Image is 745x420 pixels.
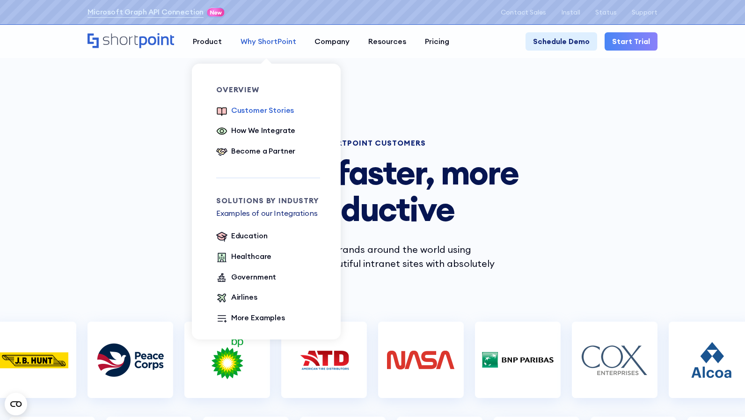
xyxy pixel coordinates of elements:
h2: Better, faster, more productive [210,154,536,228]
div: Why ShortPoint [241,36,296,47]
a: Contact Sales [501,8,546,16]
a: Status [595,8,617,16]
img: logo ATD [287,337,362,383]
a: Pricing [416,32,459,51]
a: Customer Stories [216,105,294,118]
div: Customer Stories [231,105,294,116]
div: Government [231,272,276,283]
a: How We Integrate [216,125,295,138]
a: Become a Partner [216,146,295,159]
img: logo bp France [190,337,265,383]
div: Company [314,36,350,47]
div: Healthcare [231,251,271,262]
button: Open CMP widget [5,393,27,415]
p: Examples of our Integrations [216,208,320,219]
div: Pricing [425,36,449,47]
a: Airlines [216,292,257,305]
div: Become a Partner [231,146,295,157]
a: Start Trial [605,32,657,51]
a: Government [216,272,276,285]
div: Airlines [231,292,257,303]
a: Home [88,33,174,50]
div: Overview [216,86,320,94]
a: Install [561,8,580,16]
a: Resources [359,32,416,51]
h1: SHORTPOINT CUSTOMERS [210,140,536,146]
a: More Examples [216,312,285,325]
a: Support [632,8,657,16]
div: Education [231,230,268,242]
div: More Examples [231,312,285,324]
p: Join our family of top brands around the world using ShortPoint to build beautiful intranet sites... [233,243,512,285]
a: Education [216,230,267,243]
div: Solutions by Industry [216,197,320,205]
a: Product [183,32,231,51]
div: How We Integrate [231,125,295,136]
a: Why ShortPoint [231,32,306,51]
a: Healthcare [216,251,271,264]
iframe: Chat Widget [698,375,745,420]
a: Schedule Demo [526,32,597,51]
img: logo BNP Paribas [480,337,555,383]
div: Resources [368,36,406,47]
div: Product [193,36,222,47]
a: Company [306,32,359,51]
a: Microsoft Graph API Connection [88,7,204,18]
